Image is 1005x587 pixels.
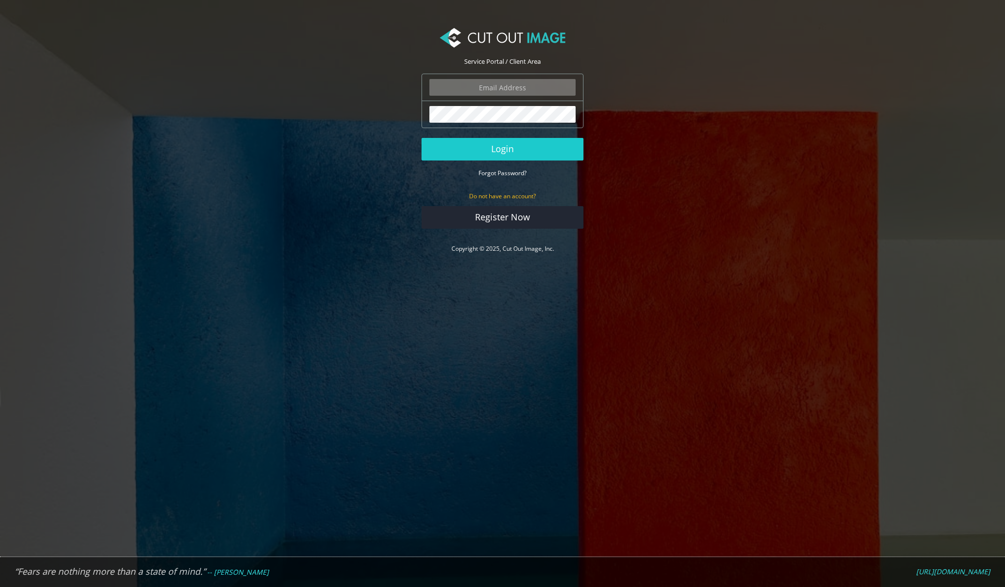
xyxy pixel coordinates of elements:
a: Forgot Password? [478,168,527,177]
small: Do not have an account? [469,192,536,200]
small: Forgot Password? [478,169,527,177]
em: -- [PERSON_NAME] [207,567,269,577]
span: Service Portal / Client Area [464,57,541,66]
a: Register Now [422,206,583,229]
a: [URL][DOMAIN_NAME] [916,567,990,576]
input: Email Address [429,79,576,96]
img: Cut Out Image [440,28,565,48]
button: Login [422,138,583,160]
em: “Fears are nothing more than a state of mind.” [15,565,206,577]
a: Copyright © 2025, Cut Out Image, Inc. [451,244,554,253]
